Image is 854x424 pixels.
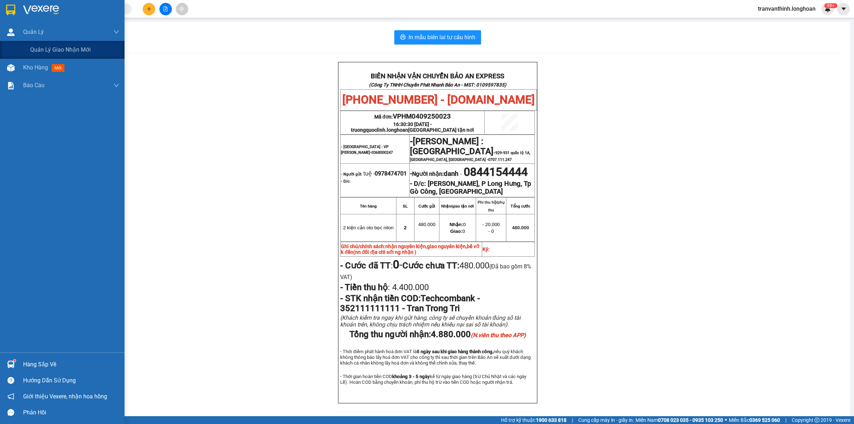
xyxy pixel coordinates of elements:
img: warehouse-icon [7,361,15,368]
strong: 0708 023 035 - 0935 103 250 [658,417,723,423]
span: 2 [404,225,406,230]
img: icon-new-feature [824,6,831,12]
button: plus [143,3,155,15]
span: (Khách kiểm tra ngay khi gửi hàng, công ty sẽ chuyển khoản đúng số tài khoản trên, không chịu trá... [340,314,521,328]
span: file-add [163,6,168,11]
span: copyright [815,418,819,423]
div: Hàng sắp về [23,359,119,370]
strong: khoảng 3 - 5 ngày [392,374,430,379]
strong: SL [403,204,408,208]
span: down [114,83,119,88]
span: In mẫu biên lai tự cấu hình [408,33,475,42]
div: Hướng dẫn sử dụng [23,375,119,386]
span: 480.000 [418,222,435,227]
span: 0707.111.247 [488,157,512,162]
strong: - Người gửi: [341,172,362,177]
strong: Nhận/giao tận nơi [441,204,474,208]
span: 0844154444 [464,165,528,179]
strong: 0369 525 060 [749,417,780,423]
sup: 1 [14,360,16,362]
span: VPHM0409250023 [393,112,451,120]
strong: - Tiền thu hộ [340,282,388,292]
span: - [393,258,402,271]
img: solution-icon [7,82,15,89]
span: 0 [450,229,465,234]
span: - Thời gian hoàn tiền COD kể từ ngày giao hàng (trừ Chủ Nhật và các ngày Lễ). Hoàn COD bằng chuyể... [340,374,526,385]
span: message [7,409,14,416]
span: Quản Lý [23,27,44,36]
span: Miền Nam [636,416,723,424]
span: Techcombank - 352111111111 - Tran Trong Tri [340,293,480,313]
span: down [114,29,119,35]
span: - [410,136,413,146]
button: printerIn mẫu biên lai tự cấu hình [394,30,481,45]
span: - 0 [488,229,494,234]
span: aim [179,6,184,11]
span: plus [147,6,152,11]
span: Báo cáo [23,81,44,90]
span: Mã đơn: [374,114,451,120]
span: caret-down [840,6,847,12]
sup: 297 [824,3,837,8]
strong: 5 ngày sau khi giao hàng thành công, [417,349,494,354]
span: 2 kiện cản oto bọc nilon [343,225,394,230]
div: Phản hồi [23,407,119,418]
span: (Đã bao gồm 8% VAT) [340,263,531,281]
strong: - Cước đã TT [340,261,391,271]
strong: Nhận: [449,222,463,227]
span: [PERSON_NAME] : [GEOGRAPHIC_DATA] [410,136,494,156]
strong: (Công Ty TNHH Chuyển Phát Nhanh Bảo An - MST: 0109597835) [369,82,506,88]
span: 4.880.000 [431,329,526,339]
span: ⚪️ [725,419,727,422]
span: tuệ - [363,170,407,177]
span: mới [52,64,64,72]
span: question-circle [7,377,14,384]
span: 0 [449,222,466,227]
strong: Giao: [450,229,462,234]
strong: - D/c: [341,179,350,184]
span: truongquoclinh.longhoan [351,127,474,133]
span: Cung cấp máy in - giấy in: [578,416,634,424]
span: notification [7,393,14,400]
strong: Cước gửi [418,204,435,208]
button: caret-down [837,3,850,15]
em: (N.viên thu theo APP) [471,332,526,339]
strong: Cước chưa TT: [402,261,459,271]
span: - 20.000 [483,222,500,227]
img: warehouse-icon [7,28,15,36]
span: 0978474701 [375,170,407,177]
span: : [340,261,402,271]
img: logo-vxr [6,5,15,15]
span: nhận nguyên kiện,giao nguyên kiện,bể vỡ k đền(nn đổi địa chỉ sđt ng nhận ) [341,244,479,255]
span: - STK nhận tiền COD: [340,293,480,313]
strong: Tên hàng [360,204,376,208]
button: file-add [159,3,172,15]
span: - [410,140,530,162]
strong: Ký: [483,246,490,252]
span: Tổng thu người nhận: [349,329,526,339]
span: Quản lý giao nhận mới [30,45,91,54]
span: 16:30:30 [DATE] - [351,121,474,133]
span: Người nhận: [412,171,458,177]
span: - [GEOGRAPHIC_DATA] : VP [PERSON_NAME]- [341,145,393,155]
span: : [340,282,429,292]
button: aim [176,3,188,15]
strong: 0 [393,258,399,271]
span: printer [400,34,406,41]
span: 0368000247 [371,150,393,155]
strong: - D/c: [410,180,426,188]
strong: - [410,170,458,178]
span: tranvanthinh.longhoan [752,4,821,13]
span: | [785,416,786,424]
span: - Thời điểm phát hành hoá đơn VAT là nếu quý khách không thông báo lấy hoá đơn VAT cho công ty th... [340,349,530,366]
strong: BIÊN NHẬN VẬN CHUYỂN BẢO AN EXPRESS [371,72,504,80]
strong: [PERSON_NAME], P Long Hưng, Tp Gò Công, [GEOGRAPHIC_DATA] [410,180,531,195]
span: [PHONE_NUMBER] - [DOMAIN_NAME] [342,93,535,106]
strong: 1900 633 818 [536,417,566,423]
span: | [572,416,573,424]
span: Kho hàng [23,64,48,71]
span: [GEOGRAPHIC_DATA] tận nơi [408,127,474,133]
span: 4.400.000 [390,282,429,292]
span: danh [444,170,458,178]
span: Giới thiệu Vexere, nhận hoa hồng [23,392,107,401]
